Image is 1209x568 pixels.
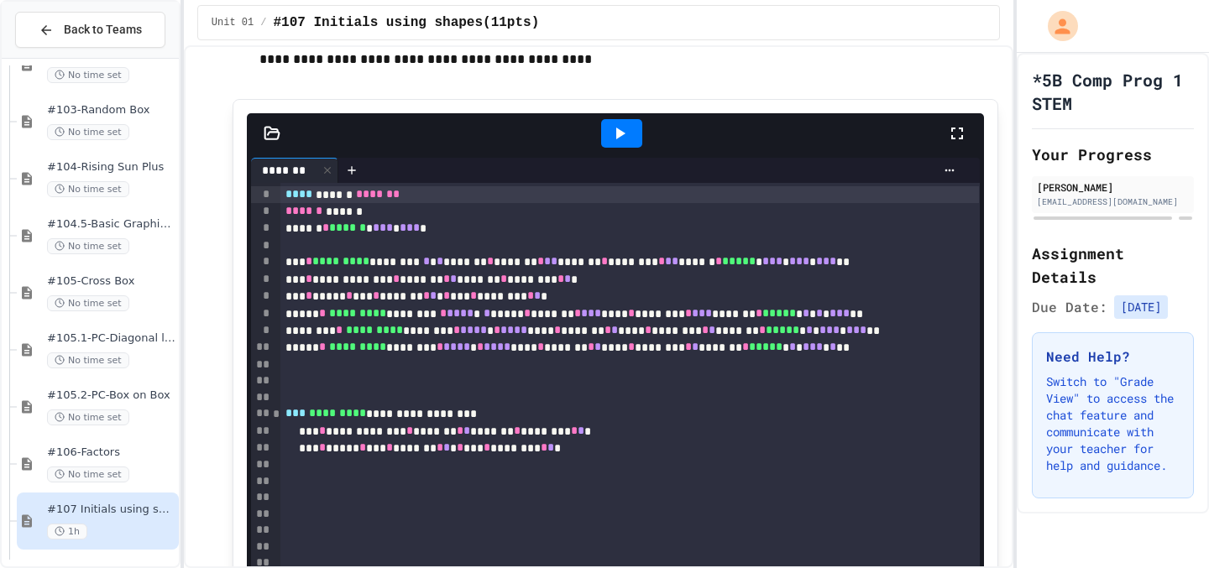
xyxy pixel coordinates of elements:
span: No time set [47,67,129,83]
span: Back to Teams [64,21,142,39]
span: [DATE] [1114,295,1168,319]
p: Switch to "Grade View" to access the chat feature and communicate with your teacher for help and ... [1046,373,1180,474]
span: #104-Rising Sun Plus [47,160,175,175]
div: [PERSON_NAME] [1037,180,1189,195]
span: Due Date: [1032,297,1107,317]
h3: Need Help? [1046,347,1180,367]
span: No time set [47,181,129,197]
h2: Assignment Details [1032,242,1194,289]
div: My Account [1030,7,1082,45]
h2: Your Progress [1032,143,1194,166]
span: No time set [47,124,129,140]
span: #105.1-PC-Diagonal line [47,331,175,346]
h1: *5B Comp Prog 1 STEM [1032,68,1194,115]
span: No time set [47,466,129,482]
span: #105.2-PC-Box on Box [47,388,175,403]
span: #105-Cross Box [47,274,175,289]
span: No time set [47,295,129,311]
span: #107 Initials using shapes(11pts) [273,13,539,33]
button: Back to Teams [15,12,165,48]
span: No time set [47,352,129,368]
span: No time set [47,238,129,254]
span: #107 Initials using shapes(11pts) [47,503,175,517]
span: #103-Random Box [47,103,175,117]
span: Unit 01 [212,16,254,29]
span: #106-Factors [47,446,175,460]
span: No time set [47,409,129,425]
span: / [260,16,266,29]
div: [EMAIL_ADDRESS][DOMAIN_NAME] [1037,195,1189,208]
span: 1h [47,524,87,539]
span: #104.5-Basic Graphics Review [47,217,175,232]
